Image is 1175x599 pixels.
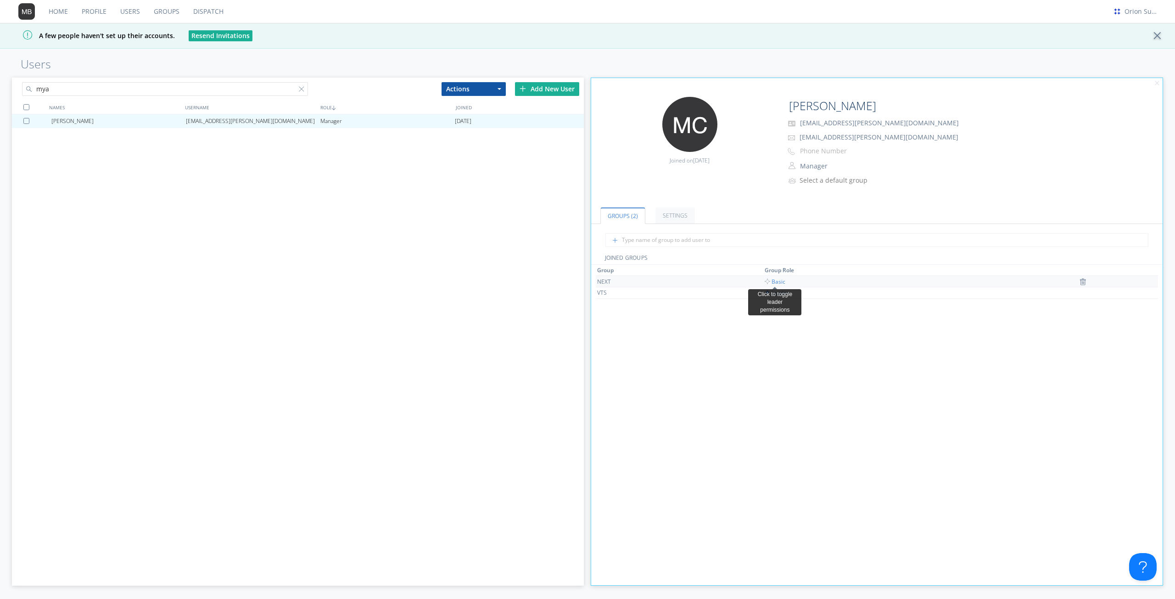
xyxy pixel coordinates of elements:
[597,289,666,297] div: VTS
[597,278,666,286] div: NEXT
[800,133,958,141] span: [EMAIL_ADDRESS][PERSON_NAME][DOMAIN_NAME]
[1125,7,1159,16] div: Orion Support
[605,233,1149,247] input: Type name of group to add user to
[789,162,795,169] img: person-outline.svg
[189,30,252,41] button: Resend Invitations
[1080,278,1086,286] img: icon-trash.svg
[453,101,589,114] div: JOINED
[186,114,320,128] div: [EMAIL_ADDRESS][PERSON_NAME][DOMAIN_NAME]
[662,97,717,152] img: 373638.png
[600,207,645,224] a: Groups (2)
[7,31,175,40] span: A few people haven't set up their accounts.
[320,114,455,128] div: Manager
[800,176,876,185] div: Select a default group
[51,114,186,128] div: [PERSON_NAME]
[789,174,797,187] img: icon-alert-users-thin-outline.svg
[670,157,710,164] span: Joined on
[18,3,35,20] img: 373638.png
[797,160,889,173] button: Manager
[183,101,318,114] div: USERNAME
[591,254,1163,265] div: JOINED GROUPS
[999,265,1079,276] th: Toggle SortBy
[12,114,584,128] a: [PERSON_NAME][EMAIL_ADDRESS][PERSON_NAME][DOMAIN_NAME]Manager[DATE]
[752,291,798,314] div: Click to toggle leader permissions
[1129,553,1157,581] iframe: Toggle Customer Support
[318,101,453,114] div: ROLE
[442,82,506,96] button: Actions
[596,265,763,276] th: Toggle SortBy
[763,265,999,276] th: Toggle SortBy
[22,82,308,96] input: Search users
[455,114,471,128] span: [DATE]
[520,85,526,92] img: plus.svg
[785,97,934,115] input: Name
[655,207,695,224] a: Settings
[800,118,959,127] span: [EMAIL_ADDRESS][PERSON_NAME][DOMAIN_NAME]
[693,157,710,164] span: [DATE]
[1112,6,1122,17] img: ecb9e2cea3d84ace8bf4c9269b4bf077
[1154,80,1160,87] img: cancel.svg
[788,148,795,155] img: phone-outline.svg
[765,278,785,286] span: Basic
[515,82,579,96] div: Add New User
[47,101,182,114] div: NAMES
